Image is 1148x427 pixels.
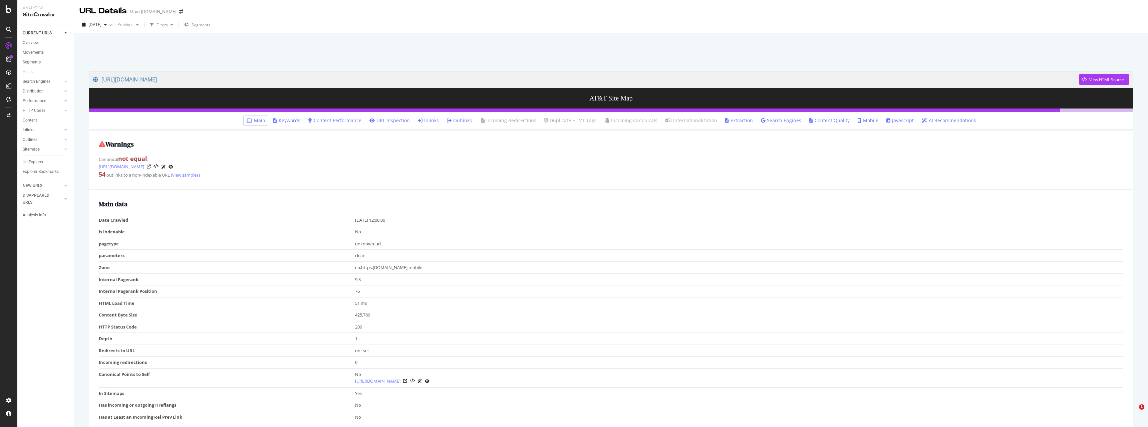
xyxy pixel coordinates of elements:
td: 200 [355,321,1124,333]
strong: not equal [118,155,147,163]
td: Is Indexable [99,226,355,238]
div: Performance [23,97,46,104]
div: not set [355,348,1120,354]
td: Content Byte Size [99,309,355,321]
div: Overview [23,39,39,46]
a: Internationalization [665,117,717,124]
div: Inlinks [23,127,34,134]
a: AI Url Details [417,378,422,385]
td: parameters [99,250,355,262]
a: Content [23,117,69,124]
a: Incoming Canonicals [605,117,657,124]
td: clean [355,250,1124,262]
a: Extraction [725,117,753,124]
td: Zone [99,261,355,273]
td: 0 [355,357,1124,369]
td: unknown-url [355,238,1124,250]
iframe: Intercom live chat [1125,404,1141,420]
a: Search Engines [761,117,801,124]
td: Date Crawled [99,214,355,226]
div: Filters [157,22,168,28]
span: Segments [192,22,210,28]
button: View HTML Source [154,164,159,169]
a: [URL][DOMAIN_NAME] [93,71,1079,88]
button: Filters [147,19,176,30]
a: Analysis Info [23,212,69,219]
div: Main [DOMAIN_NAME] [129,8,177,15]
div: View HTML Source [1089,77,1124,82]
td: Has at Least an Incoming Rel Prev Link [99,411,355,423]
a: URL Inspection [369,117,410,124]
a: HTTP Codes [23,107,62,114]
a: Keywords [273,117,300,124]
div: Explorer Bookmarks [23,168,59,175]
td: 76 [355,285,1124,297]
a: Movements [23,49,69,56]
div: Sitemaps [23,146,40,153]
a: [URL][DOMAIN_NAME] [355,378,400,384]
div: NEW URLS [23,182,42,189]
td: pagetype [99,238,355,250]
a: Inlinks [23,127,62,134]
a: Javascript [886,117,914,124]
div: Url Explorer [23,159,43,166]
a: AI Url Details [161,163,166,170]
div: Analysis Info [23,212,46,219]
a: Url Explorer [23,159,69,166]
td: No [355,399,1124,411]
span: 2025 Aug. 24th [88,22,101,27]
div: outlinks to a non-indexable URL [99,170,1123,179]
a: Sitemaps [23,146,62,153]
a: Content Quality [809,117,850,124]
div: HTTP Codes [23,107,45,114]
span: vs [109,22,115,27]
div: Movements [23,49,44,56]
a: Duplicate HTML Tags [544,117,597,124]
a: Explorer Bookmarks [23,168,69,175]
td: Canonical Points to Self [99,369,355,388]
td: In Sitemaps [99,387,355,399]
h2: Warnings [99,141,1123,148]
div: CURRENT URLS [23,30,52,37]
a: (view samples) [170,172,200,178]
td: HTTP Status Code [99,321,355,333]
td: 425,780 [355,309,1124,321]
h3: AT&T Site Map [89,88,1133,109]
button: Segments [182,19,213,30]
button: [DATE] [79,19,109,30]
div: Visits [23,68,33,75]
td: No [355,411,1124,423]
a: URL Inspection [169,163,173,170]
td: en,https,[DOMAIN_NAME],mobile [355,261,1124,273]
a: Outlinks [447,117,472,124]
td: HTML Load Time [99,297,355,309]
a: Segments [23,59,69,66]
a: Content Performance [308,117,361,124]
td: No [355,226,1124,238]
td: 9.3 [355,273,1124,285]
td: Redirects to URL [99,345,355,357]
td: Incoming redirections [99,357,355,369]
a: [URL][DOMAIN_NAME] [99,163,144,170]
a: URL Inspection [425,378,429,385]
td: [DATE] 12:08:00 [355,214,1124,226]
strong: 54 [99,170,105,178]
a: Visit Online Page [147,165,151,169]
td: Internal Pagerank [99,273,355,285]
div: Canonical : [99,155,1123,170]
div: arrow-right-arrow-left [179,9,183,14]
span: Previous [115,22,133,27]
a: NEW URLS [23,182,62,189]
a: Search Engines [23,78,62,85]
div: SiteCrawler [23,11,68,19]
button: Previous [115,19,141,30]
a: DISAPPEARED URLS [23,192,62,206]
a: CURRENT URLS [23,30,62,37]
a: Overview [23,39,69,46]
a: Main [246,117,265,124]
div: Segments [23,59,41,66]
a: Outlinks [23,136,62,143]
a: AI Recommendations [922,117,976,124]
a: Mobile [858,117,878,124]
h2: Main data [99,200,1123,208]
